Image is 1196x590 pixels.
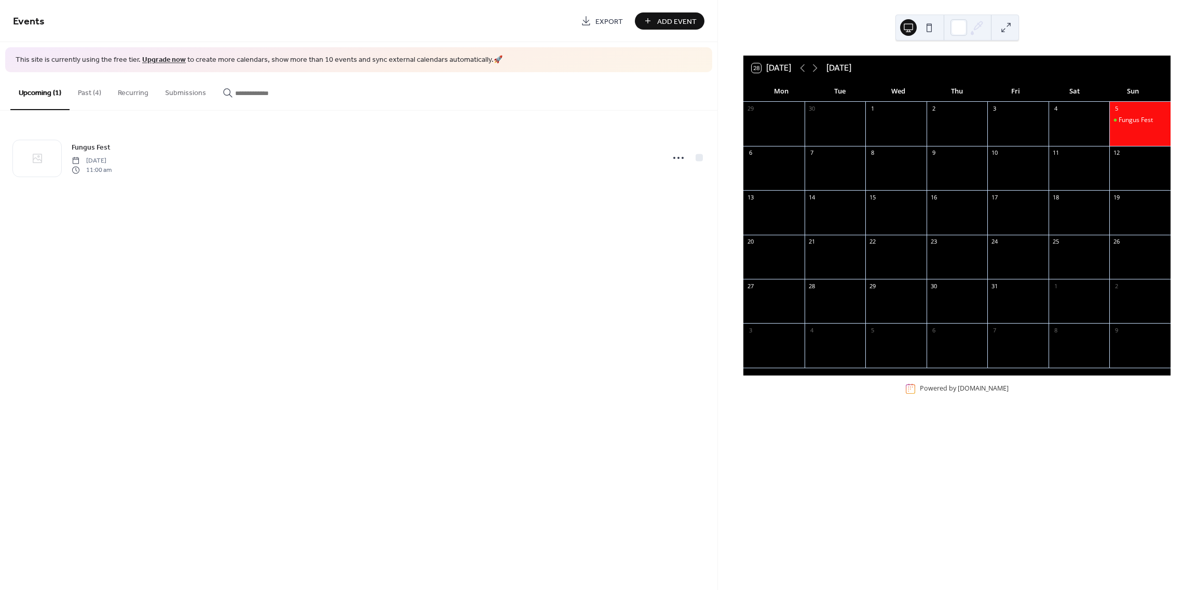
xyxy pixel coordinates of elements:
[958,384,1009,393] a: [DOMAIN_NAME]
[142,53,186,67] a: Upgrade now
[930,238,937,246] div: 23
[990,238,998,246] div: 24
[595,16,623,27] span: Export
[986,81,1045,102] div: Fri
[1052,149,1059,157] div: 11
[72,141,111,153] a: Fungus Fest
[748,61,795,75] button: 28[DATE]
[808,149,816,157] div: 7
[1052,326,1059,334] div: 8
[920,384,1009,393] div: Powered by
[1112,193,1120,201] div: 19
[1119,116,1153,125] div: Fungus Fest
[70,72,110,109] button: Past (4)
[826,62,851,74] div: [DATE]
[1109,116,1171,125] div: Fungus Fest
[868,105,876,113] div: 1
[746,326,754,334] div: 3
[1052,105,1059,113] div: 4
[868,282,876,290] div: 29
[930,193,937,201] div: 16
[930,149,937,157] div: 9
[928,81,986,102] div: Thu
[990,193,998,201] div: 17
[157,72,214,109] button: Submissions
[808,282,816,290] div: 28
[746,282,754,290] div: 27
[657,16,697,27] span: Add Event
[1112,238,1120,246] div: 26
[746,149,754,157] div: 6
[1112,105,1120,113] div: 5
[1112,326,1120,334] div: 9
[1045,81,1104,102] div: Sat
[868,193,876,201] div: 15
[752,81,810,102] div: Mon
[1052,193,1059,201] div: 18
[868,326,876,334] div: 5
[868,149,876,157] div: 8
[72,156,112,165] span: [DATE]
[930,105,937,113] div: 2
[869,81,928,102] div: Wed
[1104,81,1162,102] div: Sun
[808,326,816,334] div: 4
[990,149,998,157] div: 10
[746,238,754,246] div: 20
[13,11,45,32] span: Events
[72,166,112,175] span: 11:00 am
[746,105,754,113] div: 29
[1112,282,1120,290] div: 2
[990,105,998,113] div: 3
[808,193,816,201] div: 14
[808,105,816,113] div: 30
[1112,149,1120,157] div: 12
[1052,282,1059,290] div: 1
[635,12,704,30] button: Add Event
[990,326,998,334] div: 7
[746,193,754,201] div: 13
[110,72,157,109] button: Recurring
[868,238,876,246] div: 22
[573,12,631,30] a: Export
[808,238,816,246] div: 21
[1052,238,1059,246] div: 25
[930,326,937,334] div: 6
[72,142,111,153] span: Fungus Fest
[10,72,70,110] button: Upcoming (1)
[930,282,937,290] div: 30
[990,282,998,290] div: 31
[16,55,502,65] span: This site is currently using the free tier. to create more calendars, show more than 10 events an...
[810,81,869,102] div: Tue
